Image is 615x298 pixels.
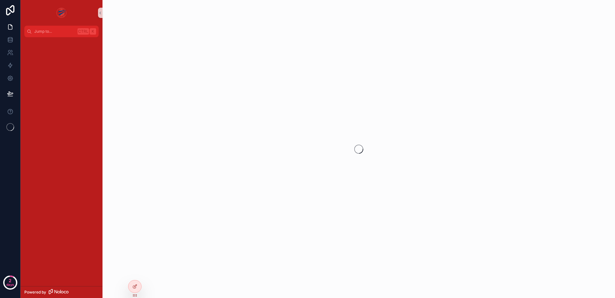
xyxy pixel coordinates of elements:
[78,28,89,35] span: Ctrl
[56,8,67,18] img: App logo
[9,277,12,284] p: 2
[6,280,14,289] p: days
[24,26,99,37] button: Jump to...CtrlK
[24,290,46,295] span: Powered by
[20,286,102,298] a: Powered by
[20,37,102,49] div: scrollable content
[34,29,75,34] span: Jump to...
[90,29,95,34] span: K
